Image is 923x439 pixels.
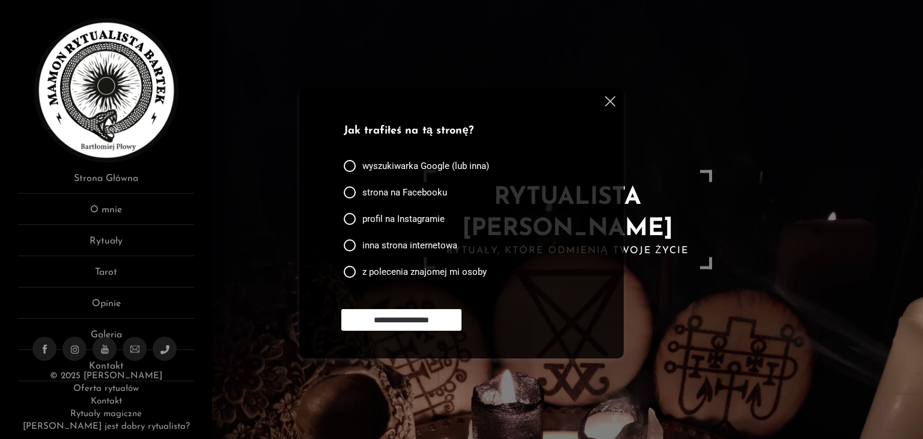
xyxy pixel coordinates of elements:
[362,186,447,198] span: strona na Facebooku
[362,160,489,172] span: wyszukiwarka Google (lub inna)
[18,234,194,256] a: Rytuały
[70,410,141,419] a: Rytuały magiczne
[73,384,138,393] a: Oferta rytuałów
[23,422,190,431] a: [PERSON_NAME] jest dobry rytualista?
[18,265,194,287] a: Tarot
[362,266,487,278] span: z polecenia znajomej mi osoby
[18,296,194,319] a: Opinie
[91,397,122,406] a: Kontakt
[344,123,574,140] p: Jak trafiłeś na tą stronę?
[18,171,194,194] a: Strona Główna
[34,18,178,162] img: Rytualista Bartek
[362,213,445,225] span: profil na Instagramie
[18,328,194,350] a: Galeria
[605,96,615,106] img: cross.svg
[18,203,194,225] a: O mnie
[362,239,457,251] span: inna strona internetowa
